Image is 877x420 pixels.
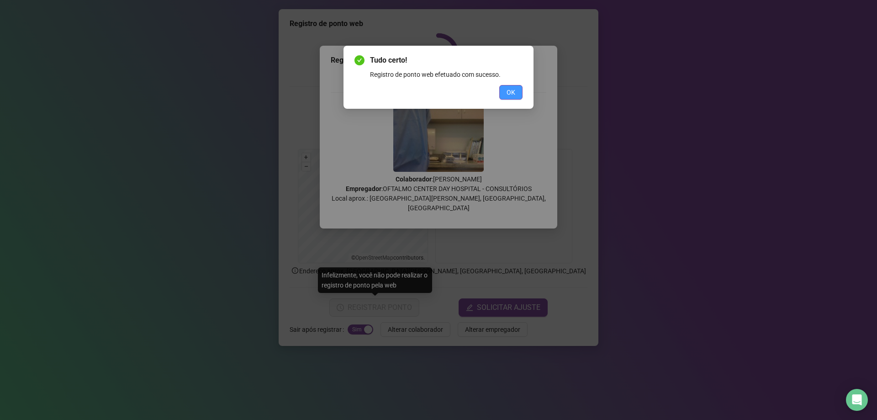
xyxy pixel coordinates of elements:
[846,389,868,411] div: Open Intercom Messenger
[370,55,523,66] span: Tudo certo!
[354,55,365,65] span: check-circle
[370,69,523,80] div: Registro de ponto web efetuado com sucesso.
[507,87,515,97] span: OK
[499,85,523,100] button: OK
